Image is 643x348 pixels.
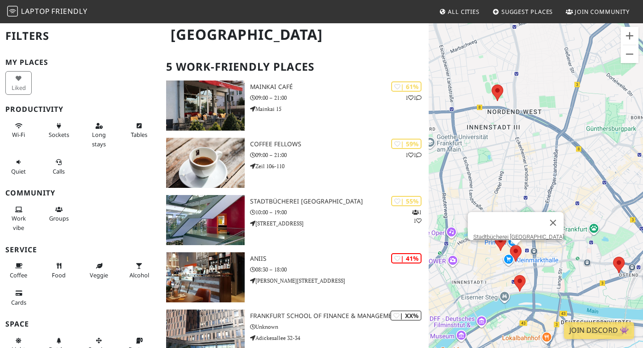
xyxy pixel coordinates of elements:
button: Sockets [46,119,72,142]
p: 1 1 [412,208,422,225]
span: People working [12,214,26,231]
p: 1 1 [405,93,422,102]
span: Suggest Places [501,8,553,16]
h3: Stadtbücherei [GEOGRAPHIC_DATA] [250,198,429,205]
button: Zoom out [621,45,639,63]
span: All Cities [448,8,480,16]
div: | 55% [391,196,422,206]
div: | 41% [391,253,422,263]
a: LaptopFriendly LaptopFriendly [7,4,88,20]
span: Veggie [90,271,108,279]
span: Food [52,271,66,279]
h3: My Places [5,58,155,67]
button: Tables [126,119,152,142]
button: Calls [46,155,72,178]
span: Laptop [21,6,50,16]
button: Cards [5,286,32,310]
a: All Cities [435,4,483,20]
h2: 5 Work-Friendly Places [166,53,423,81]
button: Long stays [86,119,112,151]
button: Food [46,259,72,282]
h3: Space [5,320,155,328]
div: | 61% [391,81,422,92]
button: Close [543,212,564,233]
span: Friendly [51,6,87,16]
a: Stadtbücherei Frankfurt - Zentralbibliothek | 55% 11 Stadtbücherei [GEOGRAPHIC_DATA] 10:00 – 19:0... [161,195,429,245]
button: Veggie [86,259,112,282]
p: 09:00 – 21:00 [250,93,429,102]
h3: Mainkai Café [250,83,429,91]
span: Power sockets [49,131,69,139]
p: Unknown [250,323,429,331]
a: Aniis | 41% Aniis 08:30 – 18:00 [PERSON_NAME][STREET_ADDRESS] [161,252,429,302]
h3: Community [5,189,155,197]
h3: Productivity [5,105,155,114]
h2: Filters [5,22,155,50]
div: | 59% [391,139,422,149]
p: Adickesallee 32-34 [250,334,429,342]
p: 08:30 – 18:00 [250,265,429,274]
button: Wi-Fi [5,119,32,142]
p: [STREET_ADDRESS] [250,219,429,228]
button: Quiet [5,155,32,178]
h3: Aniis [250,255,429,263]
p: 1 1 [405,151,422,159]
p: 10:00 – 19:00 [250,208,429,216]
p: Mainkai 15 [250,105,429,113]
a: Join Community [562,4,633,20]
span: Group tables [49,214,69,222]
button: Alcohol [126,259,152,282]
a: Stadtbücherei [GEOGRAPHIC_DATA] [473,233,564,240]
h1: [GEOGRAPHIC_DATA] [163,22,427,47]
a: Mainkai Café | 61% 11 Mainkai Café 09:00 – 21:00 Mainkai 15 [161,81,429,131]
a: Suggest Places [489,4,557,20]
p: [PERSON_NAME][STREET_ADDRESS] [250,276,429,285]
img: Aniis [166,252,245,302]
span: Join Community [575,8,630,16]
span: Video/audio calls [53,167,65,175]
div: | XX% [390,310,422,321]
button: Groups [46,202,72,226]
span: Stable Wi-Fi [12,131,25,139]
button: Coffee [5,259,32,282]
a: Coffee Fellows | 59% 11 Coffee Fellows 09:00 – 21:00 Zeil 106-110 [161,138,429,188]
span: Work-friendly tables [131,131,147,139]
span: Coffee [10,271,27,279]
span: Quiet [11,167,26,175]
p: Zeil 106-110 [250,162,429,170]
span: Credit cards [11,298,26,306]
button: Work vibe [5,202,32,235]
h3: Service [5,246,155,254]
img: Coffee Fellows [166,138,245,188]
img: Mainkai Café [166,81,245,131]
span: Long stays [92,131,106,148]
p: 09:00 – 21:00 [250,151,429,159]
button: Zoom in [621,27,639,45]
img: LaptopFriendly [7,6,18,17]
h3: Coffee Fellows [250,140,429,148]
h3: Frankfurt School of Finance & Management [250,312,429,320]
span: Alcohol [129,271,149,279]
img: Stadtbücherei Frankfurt - Zentralbibliothek [166,195,245,245]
